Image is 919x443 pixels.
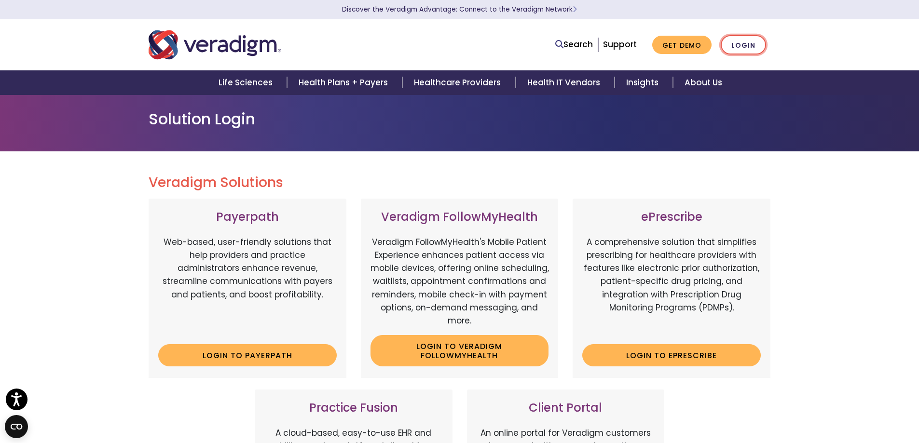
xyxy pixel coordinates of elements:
[342,5,577,14] a: Discover the Veradigm Advantage: Connect to the Veradigm NetworkLearn More
[5,415,28,438] button: Open CMP widget
[734,374,907,431] iframe: Drift Chat Widget
[370,335,549,366] a: Login to Veradigm FollowMyHealth
[652,36,712,54] a: Get Demo
[370,236,549,327] p: Veradigm FollowMyHealth's Mobile Patient Experience enhances patient access via mobile devices, o...
[158,344,337,366] a: Login to Payerpath
[149,29,281,61] img: Veradigm logo
[555,38,593,51] a: Search
[477,401,655,415] h3: Client Portal
[149,175,771,191] h2: Veradigm Solutions
[402,70,515,95] a: Healthcare Providers
[582,210,761,224] h3: ePrescribe
[603,39,637,50] a: Support
[287,70,402,95] a: Health Plans + Payers
[573,5,577,14] span: Learn More
[158,210,337,224] h3: Payerpath
[721,35,766,55] a: Login
[582,344,761,366] a: Login to ePrescribe
[516,70,615,95] a: Health IT Vendors
[615,70,673,95] a: Insights
[149,110,771,128] h1: Solution Login
[264,401,443,415] h3: Practice Fusion
[673,70,734,95] a: About Us
[370,210,549,224] h3: Veradigm FollowMyHealth
[582,236,761,337] p: A comprehensive solution that simplifies prescribing for healthcare providers with features like ...
[207,70,287,95] a: Life Sciences
[158,236,337,337] p: Web-based, user-friendly solutions that help providers and practice administrators enhance revenu...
